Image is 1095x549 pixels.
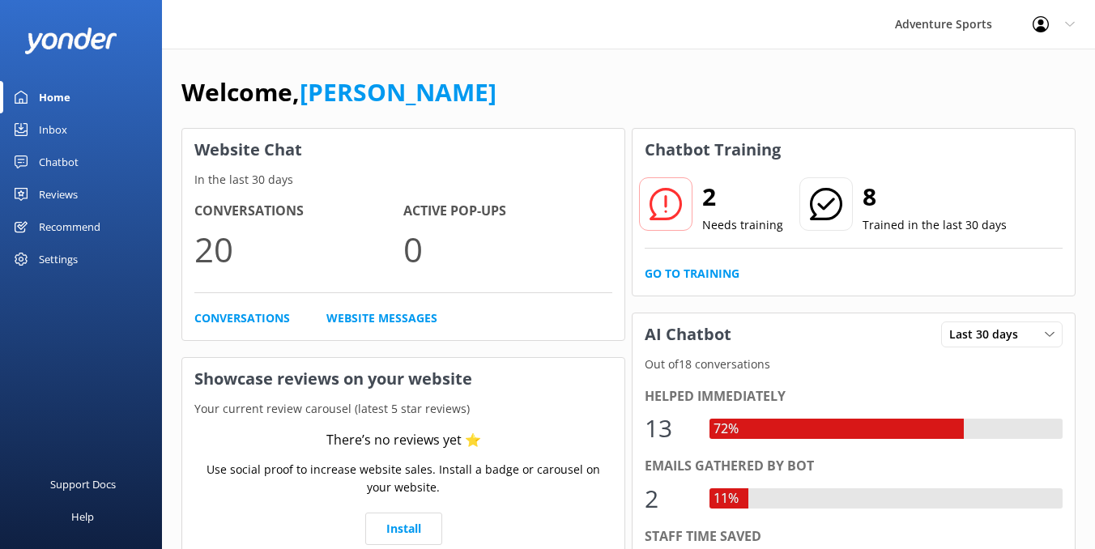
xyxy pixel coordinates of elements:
h4: Conversations [194,201,403,222]
p: Your current review carousel (latest 5 star reviews) [182,400,624,418]
h3: Website Chat [182,129,624,171]
div: 2 [645,479,693,518]
a: [PERSON_NAME] [300,75,496,109]
div: Inbox [39,113,67,146]
h4: Active Pop-ups [403,201,612,222]
div: Chatbot [39,146,79,178]
img: yonder-white-logo.png [24,28,117,54]
div: Settings [39,243,78,275]
div: Reviews [39,178,78,211]
div: Support Docs [50,468,116,500]
span: Last 30 days [949,326,1028,343]
h3: Showcase reviews on your website [182,358,624,400]
a: Install [365,513,442,545]
div: 13 [645,409,693,448]
div: Helped immediately [645,386,1063,407]
a: Go to Training [645,265,739,283]
div: Recommend [39,211,100,243]
div: Staff time saved [645,526,1063,547]
p: Use social proof to increase website sales. Install a badge or carousel on your website. [194,461,612,497]
p: 20 [194,222,403,276]
div: 72% [709,419,743,440]
h3: AI Chatbot [633,313,743,355]
div: Emails gathered by bot [645,456,1063,477]
h2: 8 [863,177,1007,216]
h1: Welcome, [181,73,496,112]
p: In the last 30 days [182,171,624,189]
p: Out of 18 conversations [633,355,1075,373]
p: 0 [403,222,612,276]
h3: Chatbot Training [633,129,793,171]
p: Needs training [702,216,783,234]
a: Website Messages [326,309,437,327]
div: There’s no reviews yet ⭐ [326,430,481,451]
a: Conversations [194,309,290,327]
div: Home [39,81,70,113]
p: Trained in the last 30 days [863,216,1007,234]
div: 11% [709,488,743,509]
div: Help [71,500,94,533]
h2: 2 [702,177,783,216]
